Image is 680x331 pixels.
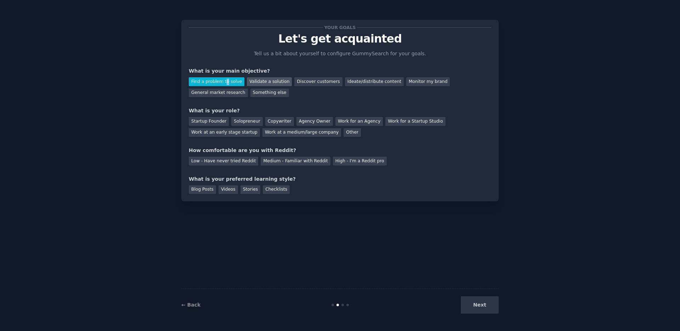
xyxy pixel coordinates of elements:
div: Validate a solution [247,77,292,86]
p: Tell us a bit about yourself to configure GummySearch for your goals. [251,50,429,57]
div: Solopreneur [231,117,262,126]
div: Blog Posts [189,185,216,194]
div: Monitor my brand [406,77,450,86]
div: High - I'm a Reddit pro [333,157,387,165]
div: Startup Founder [189,117,229,126]
div: Something else [250,89,289,97]
div: Medium - Familiar with Reddit [261,157,330,165]
div: Find a problem to solve [189,77,244,86]
div: Work for a Startup Studio [385,117,445,126]
div: Videos [219,185,238,194]
div: Work at an early stage startup [189,128,260,137]
div: What is your main objective? [189,67,491,75]
div: Work at a medium/large company [262,128,341,137]
p: Let's get acquainted [189,33,491,45]
div: General market research [189,89,248,97]
div: Low - Have never tried Reddit [189,157,258,165]
span: Your goals [323,24,357,31]
div: Checklists [263,185,290,194]
div: Ideate/distribute content [345,77,404,86]
div: What is your role? [189,107,491,114]
a: ← Back [181,302,200,308]
div: Work for an Agency [335,117,383,126]
div: Other [344,128,361,137]
div: How comfortable are you with Reddit? [189,147,491,154]
div: Stories [240,185,260,194]
div: Discover customers [294,77,342,86]
div: Copywriter [265,117,294,126]
div: What is your preferred learning style? [189,175,491,183]
div: Agency Owner [296,117,333,126]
